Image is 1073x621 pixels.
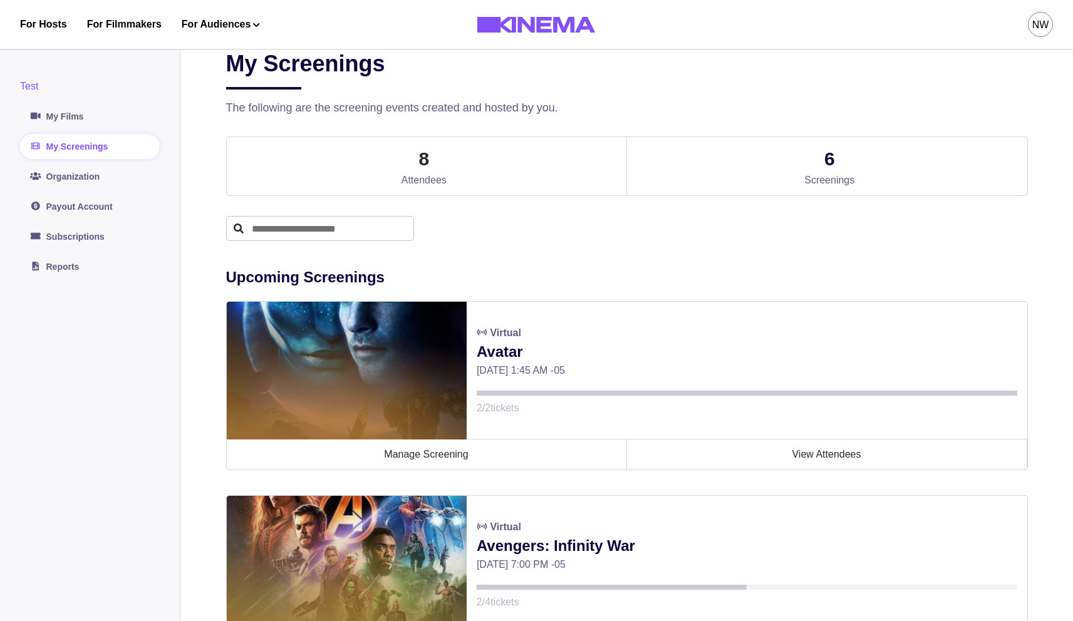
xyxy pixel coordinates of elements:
[477,557,1017,572] p: [DATE] 7:00 PM -05
[477,401,1017,416] p: 2 / 2 tickets
[20,104,160,129] a: My Films
[20,79,160,94] div: Test
[226,50,385,90] h2: My Screenings
[226,266,1028,289] p: Upcoming Screenings
[20,224,160,249] a: Subscriptions
[490,326,521,341] p: Virtual
[477,595,1017,610] p: 2 / 4 tickets
[627,439,1027,470] a: View Attendees
[402,173,447,188] p: Attendees
[182,17,260,32] button: For Audiences
[477,341,1017,363] p: Avatar
[1032,18,1049,33] div: NW
[418,145,429,173] p: 8
[20,194,160,219] a: Payout Account
[20,164,160,189] a: Organization
[477,535,1017,557] p: Avengers: Infinity War
[824,145,835,173] p: 6
[20,254,160,279] a: Reports
[477,363,1017,378] p: [DATE] 1:45 AM -05
[490,520,521,535] p: Virtual
[804,173,854,188] p: Screenings
[227,439,627,470] a: Manage Screening
[87,17,162,32] a: For Filmmakers
[226,100,1028,116] p: The following are the screening events created and hosted by you.
[20,134,160,159] a: My Screenings
[20,17,67,32] a: For Hosts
